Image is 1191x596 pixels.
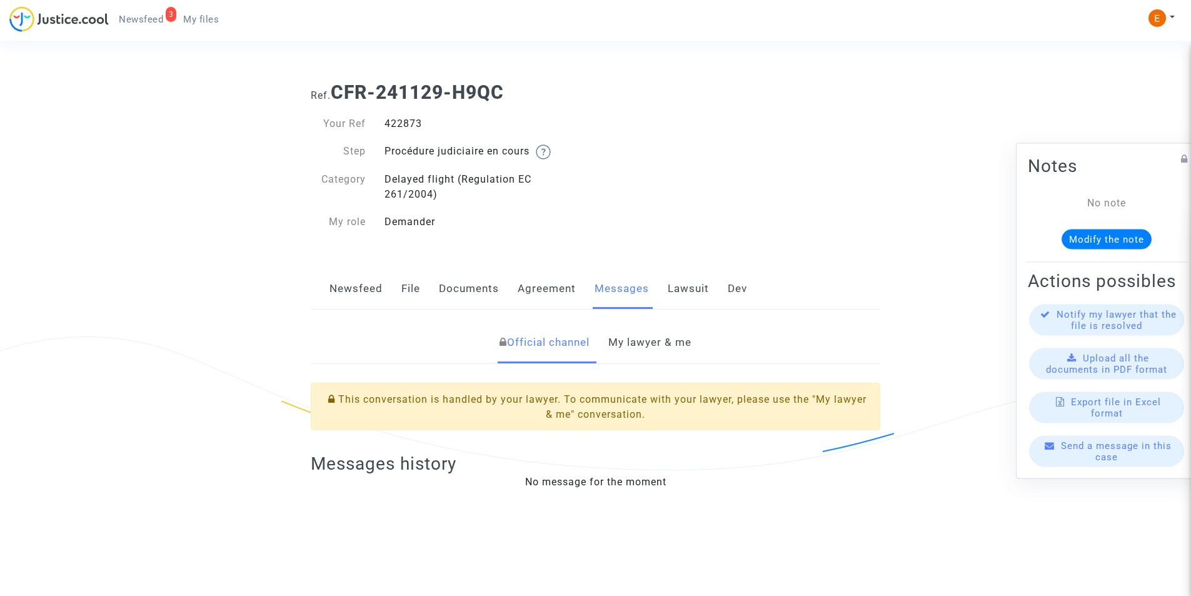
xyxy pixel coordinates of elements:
a: Agreement [518,268,576,310]
div: No message for the moment [311,475,880,490]
a: Official channel [500,322,590,363]
img: jc-logo.svg [9,6,109,32]
h2: Messages history [311,453,880,475]
a: Messages [595,268,649,310]
a: My lawyer & me [608,322,691,363]
a: Lawsuit [668,268,709,310]
span: Send a message in this case [1061,440,1172,462]
a: My files [173,10,229,29]
span: Upload all the documents in PDF format [1046,352,1167,375]
div: Demander [375,215,596,230]
a: Documents [439,268,499,310]
div: My role [301,215,375,230]
b: CFR-241129-H9QC [331,81,504,103]
span: Ref. [311,89,331,101]
span: Notify my lawyer that the file is resolved [1057,308,1177,331]
span: Newsfeed [119,14,163,25]
div: This conversation is handled by your lawyer. To communicate with your lawyer, please use the "My ... [311,383,880,430]
div: 422873 [375,116,596,131]
img: help.svg [536,144,551,159]
div: Category [301,172,375,202]
div: Your Ref [301,116,375,131]
button: Modify the note [1062,229,1152,249]
a: 3Newsfeed [109,10,173,29]
div: 3 [166,7,177,22]
a: Newsfeed [329,268,383,310]
a: Dev [728,268,747,310]
h2: Actions possibles [1028,270,1185,291]
img: ACg8ocIeiFvHKe4dA5oeRFd_CiCnuxWUEc1A2wYhRJE3TTWt=s96-c [1148,9,1166,27]
span: My files [183,14,219,25]
div: Procédure judiciaire en cours [375,144,596,159]
div: Delayed flight (Regulation EC 261/2004) [375,172,596,202]
a: File [401,268,420,310]
div: No note [1047,195,1167,210]
span: Export file in Excel format [1071,396,1161,418]
h2: Notes [1028,154,1185,176]
div: Step [301,144,375,159]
